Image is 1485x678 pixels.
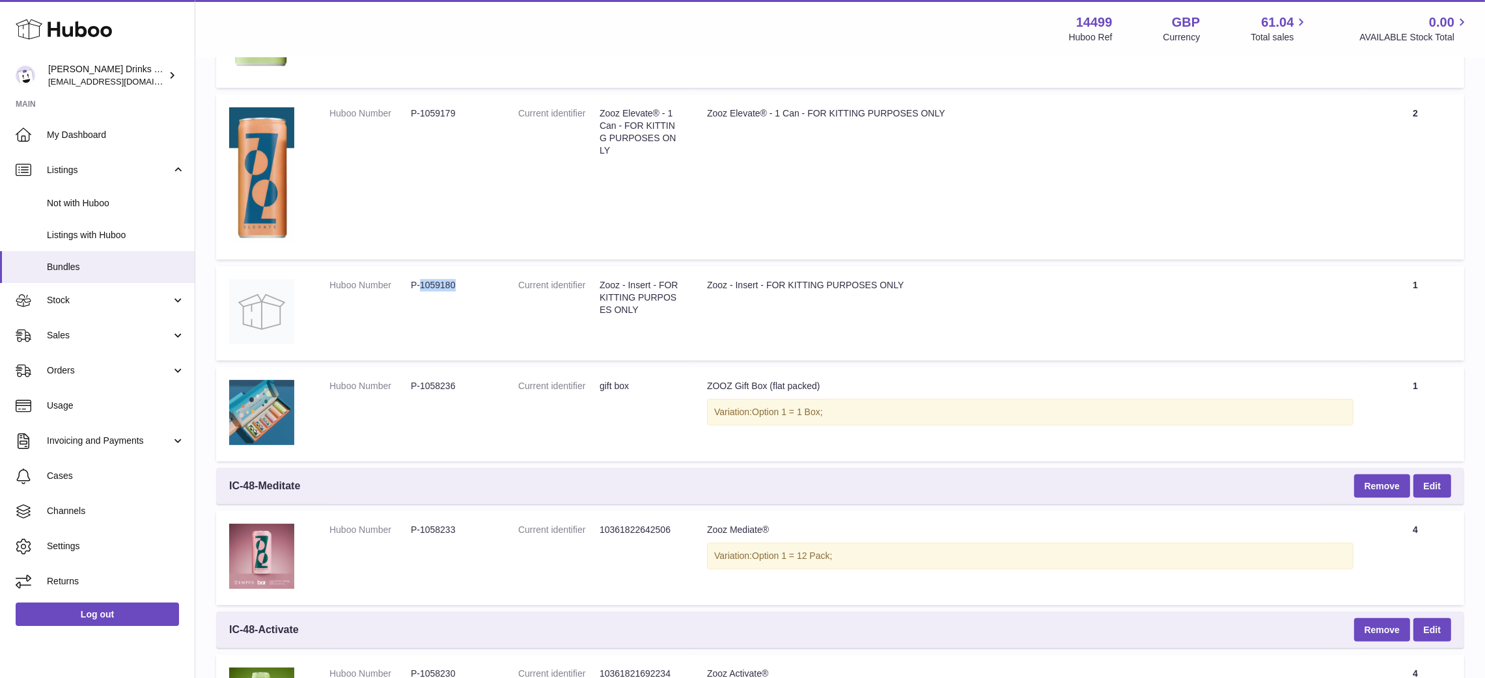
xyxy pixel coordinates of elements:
img: Zooz Mediate® [229,524,294,589]
span: Option 1 = 12 Pack; [752,550,832,561]
button: Remove [1354,618,1410,642]
dt: Huboo Number [329,279,411,292]
span: Settings [47,540,185,552]
dd: gift box [600,380,681,392]
div: ZOOZ Gift Box (flat packed) [707,380,1353,392]
span: Invoicing and Payments [47,435,171,447]
span: 61.04 [1261,14,1294,31]
span: Usage [47,400,185,412]
a: Edit [1413,474,1451,498]
td: 4 [1367,511,1464,605]
div: Huboo Ref [1069,31,1113,44]
span: Listings [47,164,171,176]
dd: P-1058236 [411,380,492,392]
span: [EMAIL_ADDRESS][DOMAIN_NAME] [48,76,191,87]
dd: Zooz - Insert - FOR KITTING PURPOSES ONLY [600,279,681,316]
a: Log out [16,603,179,626]
dd: P-1059179 [411,107,492,120]
span: AVAILABLE Stock Total [1359,31,1469,44]
dd: Zooz Elevate® - 1 Can - FOR KITTING PURPOSES ONLY [600,107,681,157]
span: Total sales [1251,31,1309,44]
span: Orders [47,364,171,377]
span: Channels [47,505,185,517]
span: Sales [47,329,171,342]
span: Returns [47,575,185,588]
div: Zooz - Insert - FOR KITTING PURPOSES ONLY [707,279,1353,292]
div: Variation: [707,543,1353,569]
img: Zooz Elevate® - 1 Can - FOR KITTING PURPOSES ONLY [229,107,294,243]
td: 2 [1367,94,1464,260]
strong: GBP [1172,14,1200,31]
dt: Current identifier [518,524,600,536]
dd: P-1058233 [411,524,492,536]
td: 1 [1367,367,1464,461]
span: Not with Huboo [47,197,185,210]
dd: P-1059180 [411,279,492,292]
span: Stock [47,294,171,306]
a: 0.00 AVAILABLE Stock Total [1359,14,1469,44]
dt: Huboo Number [329,524,411,536]
span: IC-48-Meditate [229,479,300,493]
span: Listings with Huboo [47,229,185,241]
a: Edit [1413,618,1451,642]
div: [PERSON_NAME] Drinks LTD (t/a Zooz) [48,63,165,88]
dt: Huboo Number [329,380,411,392]
strong: 14499 [1076,14,1113,31]
img: ZOOZ Gift Box (flat packed) [229,380,294,445]
button: Remove [1354,474,1410,498]
span: My Dashboard [47,129,185,141]
dd: 10361822642506 [600,524,681,536]
div: Currency [1163,31,1200,44]
td: 1 [1367,266,1464,360]
dt: Current identifier [518,380,600,392]
dt: Huboo Number [329,107,411,120]
dt: Current identifier [518,279,600,316]
img: internalAdmin-14499@internal.huboo.com [16,66,35,85]
span: Cases [47,470,185,482]
img: Zooz - Insert - FOR KITTING PURPOSES ONLY [229,279,294,344]
div: Variation: [707,399,1353,426]
span: Option 1 = 1 Box; [752,407,823,417]
span: IC-48-Activate [229,623,299,637]
dt: Current identifier [518,107,600,157]
span: Bundles [47,261,185,273]
a: 61.04 Total sales [1251,14,1309,44]
div: Zooz Elevate® - 1 Can - FOR KITTING PURPOSES ONLY [707,107,1353,120]
div: Zooz Mediate® [707,524,1353,536]
span: 0.00 [1429,14,1454,31]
